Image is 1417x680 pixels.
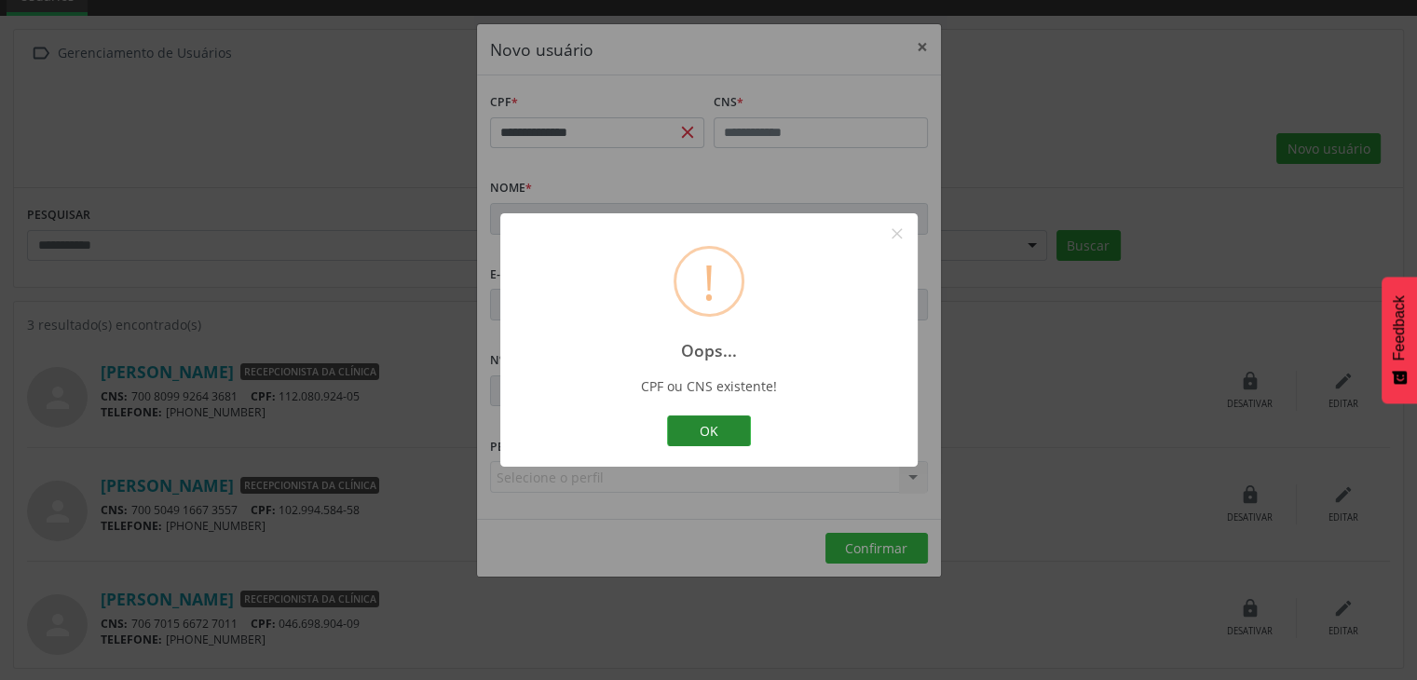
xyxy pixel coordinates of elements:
[1382,277,1417,403] button: Feedback - Mostrar pesquisa
[681,341,737,360] h2: Oops...
[667,415,751,447] button: OK
[702,249,715,314] div: !
[537,377,879,395] div: CPF ou CNS existente!
[881,218,913,250] button: Close this dialog
[1391,295,1408,360] span: Feedback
